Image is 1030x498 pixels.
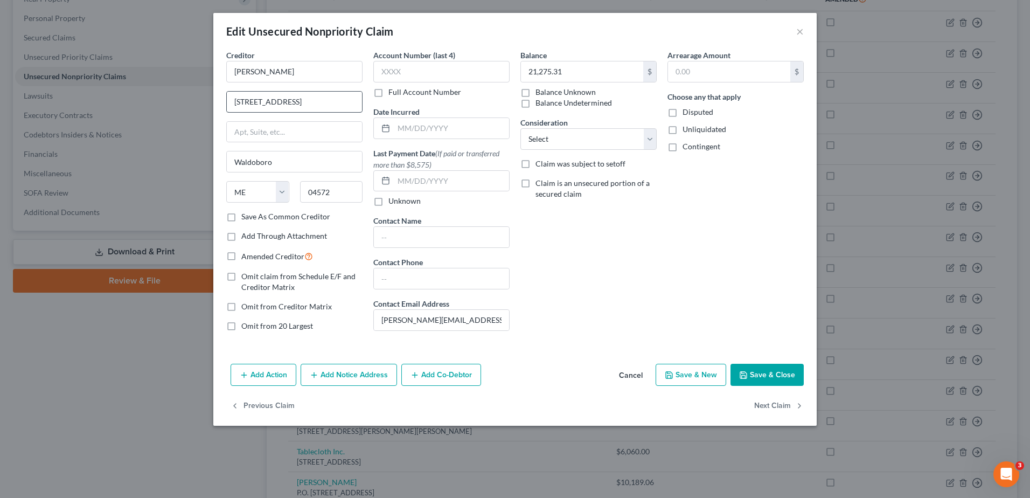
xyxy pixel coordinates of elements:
[667,91,741,102] label: Choose any that apply
[374,310,509,330] input: --
[1015,461,1024,470] span: 3
[241,231,327,241] label: Add Through Attachment
[754,395,804,417] button: Next Claim
[300,181,363,203] input: Enter zip...
[227,92,362,112] input: Enter address...
[226,24,394,39] div: Edit Unsecured Nonpriority Claim
[373,50,455,61] label: Account Number (last 4)
[226,51,255,60] span: Creditor
[535,98,612,108] label: Balance Undetermined
[241,252,304,261] span: Amended Creditor
[241,302,332,311] span: Omit from Creditor Matrix
[993,461,1019,487] iframe: Intercom live chat
[535,178,650,198] span: Claim is an unsecured portion of a secured claim
[668,61,790,82] input: 0.00
[521,61,643,82] input: 0.00
[227,151,362,172] input: Enter city...
[520,117,568,128] label: Consideration
[667,50,730,61] label: Arrearage Amount
[730,364,804,386] button: Save & Close
[373,149,499,169] span: (If paid or transferred more than $8,575)
[656,364,726,386] button: Save & New
[520,50,547,61] label: Balance
[241,321,313,330] span: Omit from 20 Largest
[227,122,362,142] input: Apt, Suite, etc...
[373,148,510,170] label: Last Payment Date
[388,87,461,98] label: Full Account Number
[231,364,296,386] button: Add Action
[373,61,510,82] input: XXXX
[796,25,804,38] button: ×
[373,298,449,309] label: Contact Email Address
[241,211,330,222] label: Save As Common Creditor
[374,227,509,247] input: --
[226,61,363,82] input: Search creditor by name...
[241,272,356,292] span: Omit claim from Schedule E/F and Creditor Matrix
[535,159,625,168] span: Claim was subject to setoff
[373,106,420,117] label: Date Incurred
[683,142,720,151] span: Contingent
[374,268,509,289] input: --
[394,118,509,139] input: MM/DD/YYYY
[394,171,509,191] input: MM/DD/YYYY
[373,215,421,226] label: Contact Name
[643,61,656,82] div: $
[301,364,397,386] button: Add Notice Address
[535,87,596,98] label: Balance Unknown
[610,365,651,386] button: Cancel
[231,395,295,417] button: Previous Claim
[373,257,423,268] label: Contact Phone
[388,196,421,206] label: Unknown
[790,61,803,82] div: $
[683,107,713,116] span: Disputed
[683,124,726,134] span: Unliquidated
[401,364,481,386] button: Add Co-Debtor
